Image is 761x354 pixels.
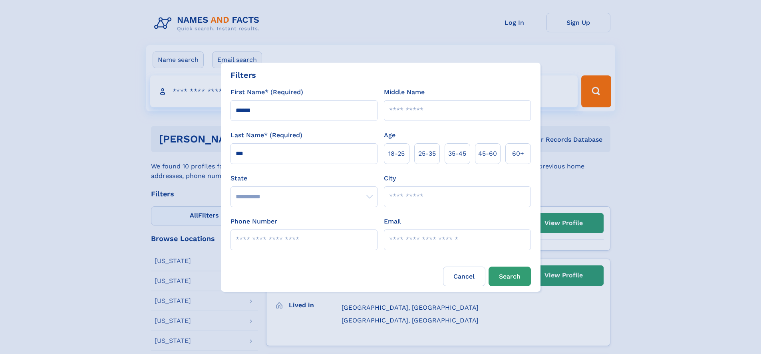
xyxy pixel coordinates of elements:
[448,149,466,158] span: 35‑45
[384,174,396,183] label: City
[443,267,485,286] label: Cancel
[384,131,395,140] label: Age
[512,149,524,158] span: 60+
[230,217,277,226] label: Phone Number
[230,69,256,81] div: Filters
[230,174,378,183] label: State
[478,149,497,158] span: 45‑60
[388,149,405,158] span: 18‑25
[230,131,302,140] label: Last Name* (Required)
[384,217,401,226] label: Email
[384,87,425,97] label: Middle Name
[230,87,303,97] label: First Name* (Required)
[418,149,436,158] span: 25‑35
[489,267,531,286] button: Search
